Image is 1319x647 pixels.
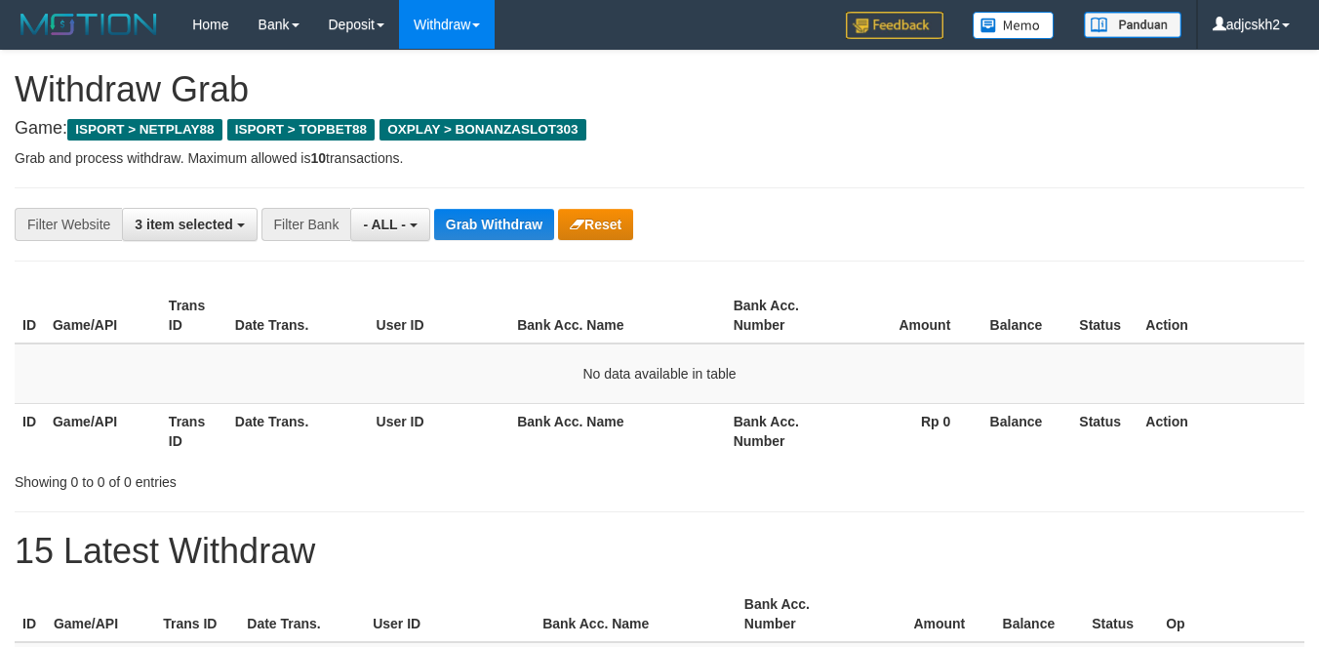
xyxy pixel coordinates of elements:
th: Bank Acc. Name [509,403,725,459]
th: Rp 0 [842,403,980,459]
h1: 15 Latest Withdraw [15,532,1304,571]
td: No data available in table [15,344,1304,404]
th: Amount [842,288,980,344]
strong: 10 [310,150,326,166]
img: panduan.png [1084,12,1181,38]
h1: Withdraw Grab [15,70,1304,109]
th: Balance [979,288,1071,344]
th: Trans ID [161,403,227,459]
span: OXPLAY > BONANZASLOT303 [380,119,586,141]
th: Bank Acc. Number [726,403,842,459]
th: Trans ID [155,586,239,642]
th: User ID [369,288,510,344]
h4: Game: [15,119,1304,139]
th: Status [1071,403,1138,459]
th: ID [15,403,45,459]
th: Balance [994,586,1084,642]
th: Status [1071,288,1138,344]
span: ISPORT > NETPLAY88 [67,119,222,141]
th: ID [15,288,45,344]
th: Op [1158,586,1304,642]
th: User ID [365,586,535,642]
th: User ID [369,403,510,459]
button: 3 item selected [122,208,257,241]
img: Button%20Memo.svg [973,12,1055,39]
th: Trans ID [161,288,227,344]
div: Filter Bank [261,208,351,241]
th: Bank Acc. Name [535,586,737,642]
th: Game/API [45,403,161,459]
button: Reset [558,209,633,240]
th: Game/API [46,586,155,642]
th: Amount [866,586,995,642]
th: ID [15,586,46,642]
th: Bank Acc. Number [737,586,866,642]
th: Action [1138,403,1304,459]
th: Bank Acc. Name [509,288,725,344]
th: Action [1138,288,1304,344]
div: Showing 0 to 0 of 0 entries [15,465,535,492]
img: MOTION_logo.png [15,10,163,39]
p: Grab and process withdraw. Maximum allowed is transactions. [15,148,1304,168]
th: Status [1084,586,1158,642]
th: Game/API [45,288,161,344]
span: - ALL - [363,217,406,232]
th: Bank Acc. Number [726,288,842,344]
th: Date Trans. [227,288,369,344]
th: Date Trans. [227,403,369,459]
th: Balance [979,403,1071,459]
span: ISPORT > TOPBET88 [227,119,375,141]
button: Grab Withdraw [434,209,554,240]
img: Feedback.jpg [846,12,943,39]
th: Date Trans. [239,586,365,642]
button: - ALL - [350,208,429,241]
span: 3 item selected [135,217,232,232]
div: Filter Website [15,208,122,241]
